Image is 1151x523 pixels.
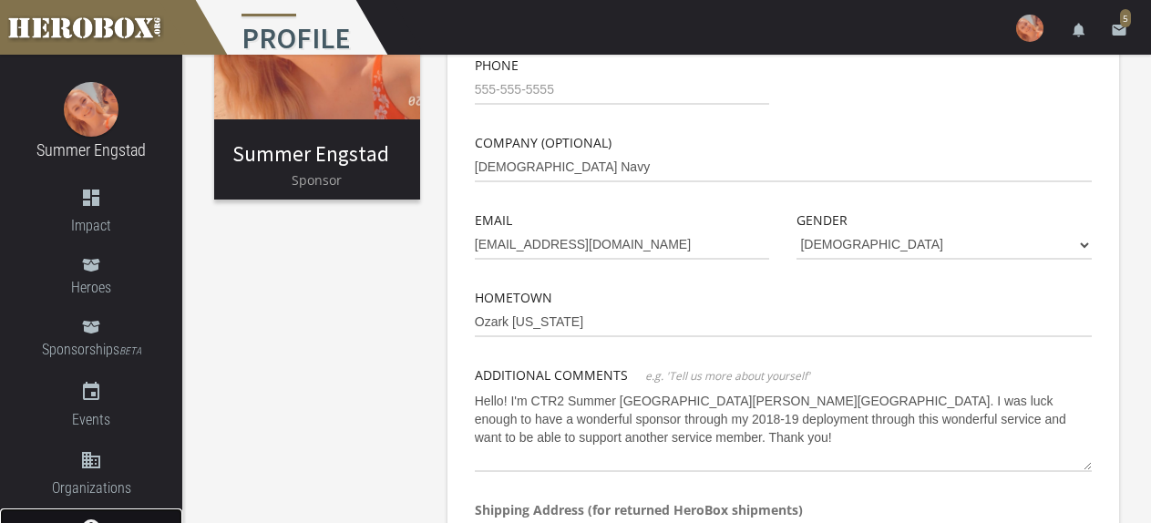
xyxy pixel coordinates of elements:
label: Company (optional) [475,132,611,153]
img: image [64,82,118,137]
label: Email [475,210,512,231]
label: Phone [475,55,519,76]
a: Summer Engstad [36,140,146,159]
img: user-image [1016,15,1043,42]
label: Additional Comments [475,364,628,385]
small: BETA [119,345,141,357]
p: Shipping Address (for returned HeroBox shipments) [475,499,1092,520]
input: 555-555-5555 [475,76,770,105]
a: Summer Engstad [232,140,389,167]
i: email [1111,22,1127,38]
i: notifications [1071,22,1087,38]
span: 5 [1120,9,1131,27]
label: Hometown [475,287,552,308]
label: Gender [796,210,848,231]
span: e.g. 'Tell us more about yourself' [645,368,810,384]
p: Sponsor [214,169,420,190]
